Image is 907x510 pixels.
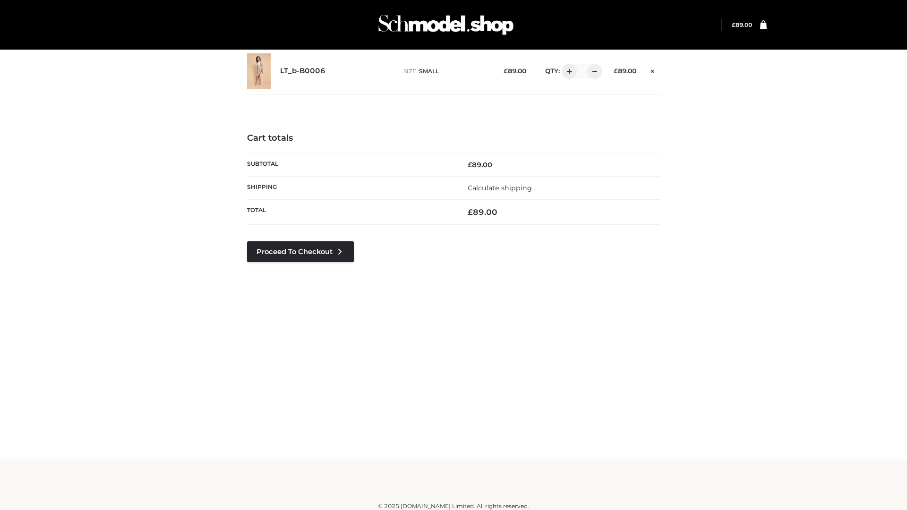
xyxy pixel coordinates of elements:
p: size : [403,67,489,76]
a: Proceed to Checkout [247,241,354,262]
a: £89.00 [732,21,752,28]
span: SMALL [419,68,439,75]
span: £ [732,21,736,28]
bdi: 89.00 [732,21,752,28]
a: Remove this item [646,64,660,76]
bdi: 89.00 [468,207,497,217]
img: Schmodel Admin 964 [375,6,517,43]
th: Subtotal [247,153,453,176]
span: £ [504,67,508,75]
th: Total [247,200,453,225]
span: £ [468,161,472,169]
h4: Cart totals [247,133,660,144]
bdi: 89.00 [614,67,636,75]
bdi: 89.00 [504,67,526,75]
th: Shipping [247,176,453,199]
div: QTY: [536,64,599,79]
span: £ [614,67,618,75]
img: LT_b-B0006 - SMALL [247,53,271,89]
span: £ [468,207,473,217]
a: LT_b-B0006 [280,67,325,76]
bdi: 89.00 [468,161,492,169]
a: Calculate shipping [468,184,532,192]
